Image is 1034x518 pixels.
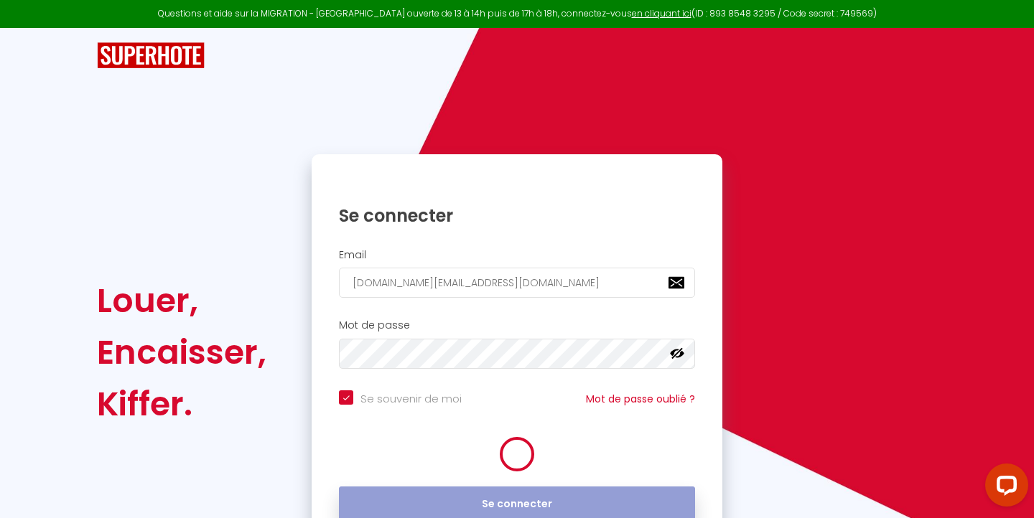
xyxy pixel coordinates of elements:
[97,275,266,326] div: Louer,
[339,268,695,298] input: Ton Email
[97,42,205,69] img: SuperHote logo
[974,458,1034,518] iframe: LiveChat chat widget
[97,326,266,378] div: Encaisser,
[586,392,695,406] a: Mot de passe oublié ?
[339,249,695,261] h2: Email
[339,319,695,331] h2: Mot de passe
[339,204,695,227] h1: Se connecter
[97,378,266,430] div: Kiffer.
[632,7,691,19] a: en cliquant ici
